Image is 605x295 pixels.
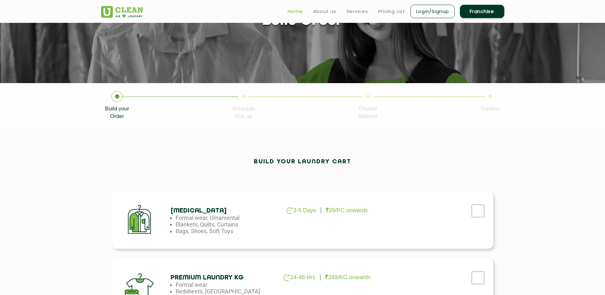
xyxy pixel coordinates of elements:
[176,221,279,228] li: Blankets, Quilts, Curtains
[105,105,129,120] p: Build your Order
[460,5,504,18] a: Franchise
[176,228,279,234] li: Bags, Shoes, Soft Toys
[232,105,255,120] p: Schedule Pick up
[176,214,279,221] li: Formal wear, Ornamental
[481,105,500,113] p: Confirm
[101,6,143,18] img: UClean Laundry and Dry Cleaning
[176,281,279,288] li: Formal wear
[358,105,378,120] p: Choose Address
[313,8,336,15] a: About us
[410,5,455,18] a: Login/Signup
[171,207,273,214] h4: [MEDICAL_DATA]
[286,207,292,214] img: clock_g.png
[286,207,316,214] p: 3-5 Days
[378,8,405,15] a: Pricing List
[346,8,368,15] a: Services
[176,288,279,295] li: Bedsheets, [GEOGRAPHIC_DATA]
[325,274,371,281] p: 249/KG onwards
[171,274,273,281] h4: Premium Laundry Kg
[284,274,290,281] img: clock_g.png
[288,8,303,15] a: Home
[254,158,351,165] h2: Build your laundry cart
[326,207,368,214] p: 29/PC onwards
[284,274,315,281] p: 24-48 Hrs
